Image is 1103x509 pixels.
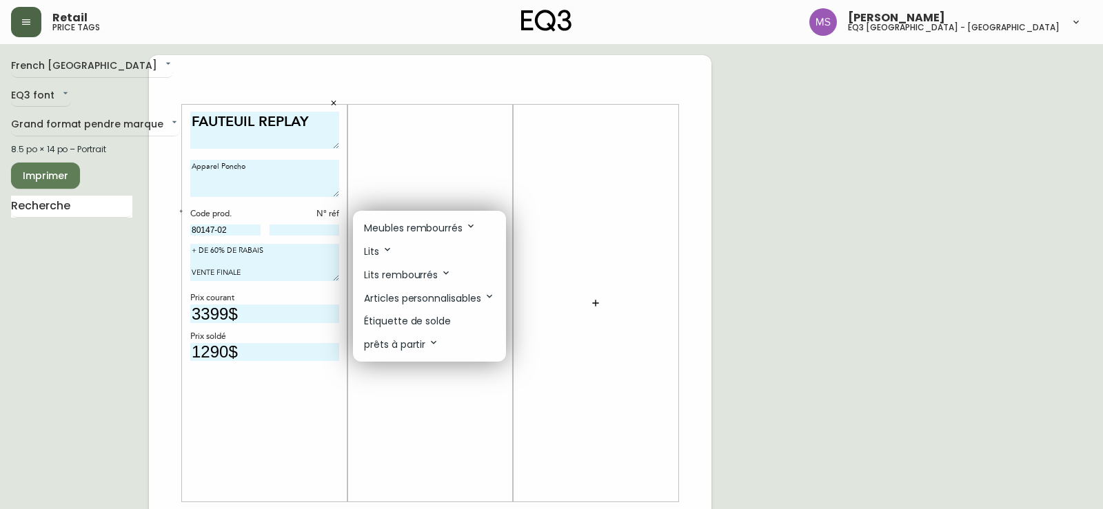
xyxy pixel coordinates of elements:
p: prêts à partir [364,337,439,352]
p: Articles personnalisables [364,291,495,306]
p: Meubles rembourrés [364,220,476,236]
p: Étiquette de solde [364,314,451,329]
p: Lits [364,244,393,259]
p: Lits rembourrés [364,267,452,282]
